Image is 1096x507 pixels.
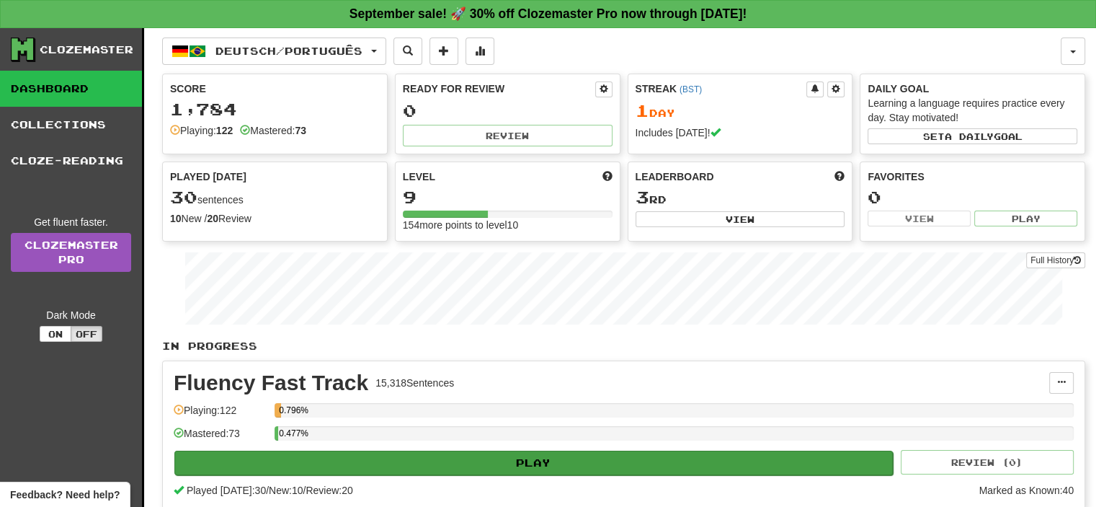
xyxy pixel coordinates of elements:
[170,188,380,207] div: sentences
[868,188,1077,206] div: 0
[303,485,306,496] span: /
[10,488,120,502] span: Open feedback widget
[403,188,612,206] div: 9
[71,326,102,342] button: Off
[170,211,380,226] div: New / Review
[240,123,306,138] div: Mastered:
[215,45,362,57] span: Deutsch / Português
[393,38,422,65] button: Search sentences
[602,169,612,184] span: Score more points to level up
[174,372,368,394] div: Fluency Fast Track
[868,96,1077,125] div: Learning a language requires practice every day. Stay motivated!
[349,6,747,21] strong: September sale! 🚀 30% off Clozemaster Pro now through [DATE]!
[170,123,233,138] div: Playing:
[636,169,714,184] span: Leaderboard
[868,211,971,226] button: View
[269,485,303,496] span: New: 10
[170,213,182,224] strong: 10
[403,218,612,232] div: 154 more points to level 10
[1026,252,1085,268] button: Full History
[162,38,386,65] button: Deutsch/Português
[174,426,267,450] div: Mastered: 73
[636,211,845,227] button: View
[465,38,494,65] button: More stats
[306,485,352,496] span: Review: 20
[979,483,1074,498] div: Marked as Known: 40
[636,100,649,120] span: 1
[266,485,269,496] span: /
[901,450,1074,475] button: Review (0)
[11,233,131,272] a: ClozemasterPro
[945,131,994,141] span: a daily
[868,81,1077,96] div: Daily Goal
[868,169,1077,184] div: Favorites
[834,169,845,184] span: This week in points, UTC
[174,403,267,427] div: Playing: 122
[40,43,133,57] div: Clozemaster
[375,376,454,390] div: 15,318 Sentences
[403,125,612,146] button: Review
[636,187,649,207] span: 3
[216,125,233,136] strong: 122
[170,100,380,118] div: 1,784
[295,125,306,136] strong: 73
[680,84,702,94] a: (BST)
[636,102,845,120] div: Day
[40,326,71,342] button: On
[11,215,131,229] div: Get fluent faster.
[279,403,281,418] div: 0.796%
[11,308,131,322] div: Dark Mode
[207,213,218,224] strong: 20
[636,125,845,140] div: Includes [DATE]!
[162,339,1085,353] p: In Progress
[429,38,458,65] button: Add sentence to collection
[403,169,435,184] span: Level
[174,451,893,475] button: Play
[403,102,612,120] div: 0
[868,128,1077,144] button: Seta dailygoal
[170,169,246,184] span: Played [DATE]
[403,81,595,96] div: Ready for Review
[187,485,266,496] span: Played [DATE]: 30
[170,81,380,96] div: Score
[974,211,1077,226] button: Play
[636,188,845,207] div: rd
[170,187,197,207] span: 30
[636,81,807,96] div: Streak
